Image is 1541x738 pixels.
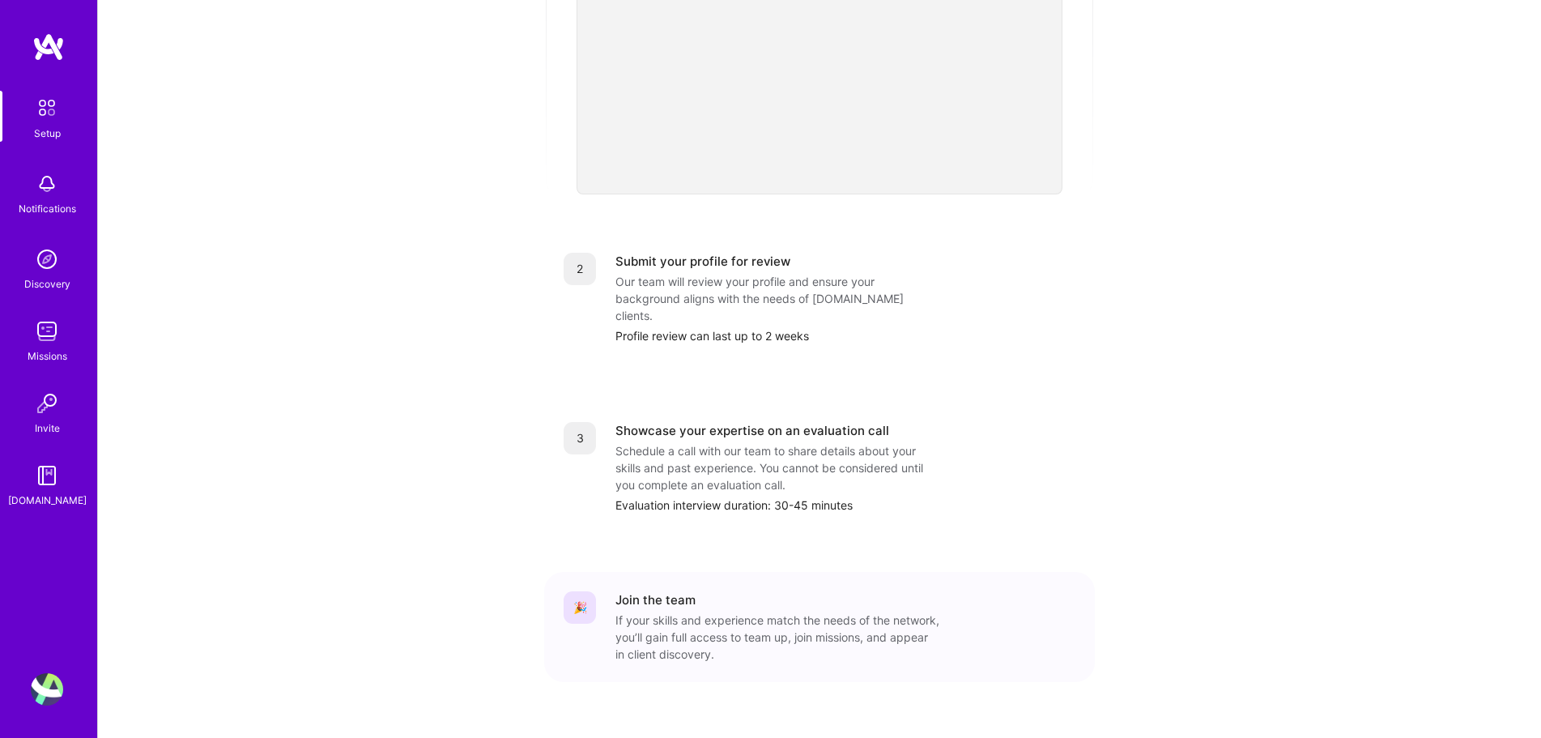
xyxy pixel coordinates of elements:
div: Showcase your expertise on an evaluation call [615,422,889,439]
div: Profile review can last up to 2 weeks [615,327,1075,344]
div: 2 [564,253,596,285]
div: Schedule a call with our team to share details about your skills and past experience. You cannot ... [615,442,939,493]
div: Submit your profile for review [615,253,790,270]
img: User Avatar [31,673,63,706]
div: Our team will review your profile and ensure your background aligns with the needs of [DOMAIN_NAM... [615,273,939,324]
div: Notifications [19,200,76,217]
img: Invite [31,387,63,420]
img: logo [32,32,65,62]
div: If your skills and experience match the needs of the network, you’ll gain full access to team up,... [615,612,939,663]
img: teamwork [31,315,63,348]
div: Invite [35,420,60,437]
a: User Avatar [27,673,67,706]
div: Discovery [24,275,70,292]
img: bell [31,168,63,200]
div: 🎉 [564,591,596,624]
img: setup [30,91,64,125]
div: 3 [564,422,596,454]
img: discovery [31,243,63,275]
div: Missions [28,348,67,365]
img: guide book [31,459,63,492]
div: [DOMAIN_NAME] [8,492,87,509]
div: Setup [34,125,61,142]
div: Evaluation interview duration: 30-45 minutes [615,497,1075,514]
div: Join the team [615,591,696,608]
